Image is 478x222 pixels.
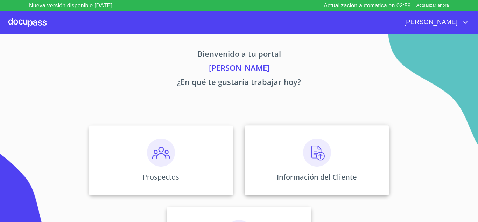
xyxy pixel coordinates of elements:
button: account of current user [399,17,470,28]
p: ¿En qué te gustaría trabajar hoy? [23,76,455,90]
p: [PERSON_NAME] [23,62,455,76]
p: Nueva versión disponible [DATE] [29,1,112,10]
span: Actualizar ahora [416,2,449,9]
img: prospectos.png [147,139,175,167]
p: Información del Cliente [277,172,357,182]
p: Prospectos [143,172,179,182]
span: [PERSON_NAME] [399,17,461,28]
p: Actualización automatica en 02:59 [324,1,411,10]
p: Bienvenido a tu portal [23,48,455,62]
img: carga.png [303,139,331,167]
